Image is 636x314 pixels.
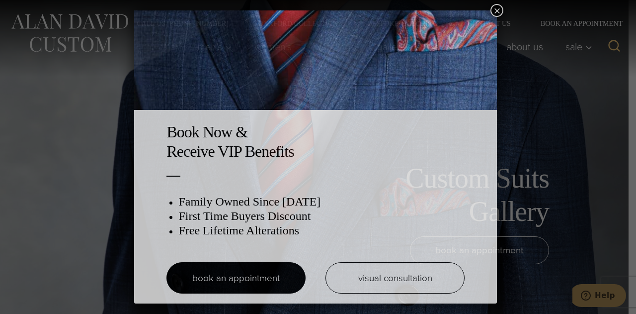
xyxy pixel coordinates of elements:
a: visual consultation [325,262,465,294]
h3: Free Lifetime Alterations [178,223,465,238]
h3: First Time Buyers Discount [178,209,465,223]
button: Close [490,4,503,17]
h3: Family Owned Since [DATE] [178,195,465,209]
a: book an appointment [166,262,306,294]
h2: Book Now & Receive VIP Benefits [166,122,465,161]
span: Help [22,7,43,16]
